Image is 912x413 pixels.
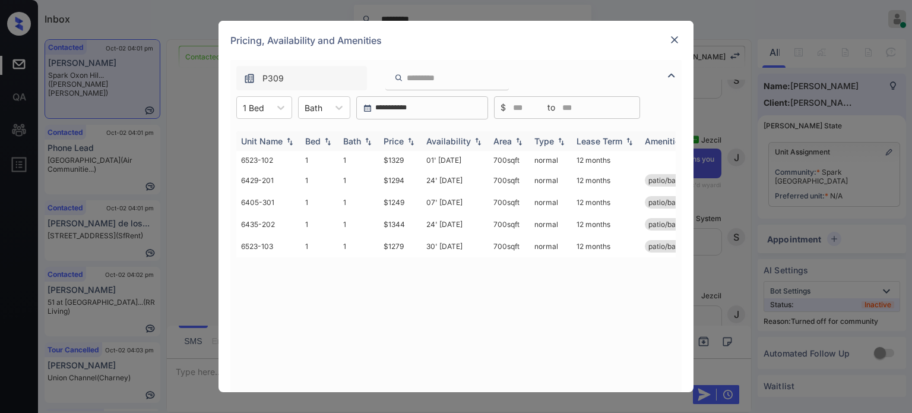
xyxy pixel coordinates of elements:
[422,213,489,235] td: 24' [DATE]
[493,136,512,146] div: Area
[379,151,422,169] td: $1329
[379,213,422,235] td: $1344
[422,169,489,191] td: 24' [DATE]
[300,169,338,191] td: 1
[384,136,404,146] div: Price
[489,151,530,169] td: 700 sqft
[489,191,530,213] td: 700 sqft
[241,136,283,146] div: Unit Name
[236,169,300,191] td: 6429-201
[338,235,379,257] td: 1
[405,137,417,146] img: sorting
[472,137,484,146] img: sorting
[236,213,300,235] td: 6435-202
[623,137,635,146] img: sorting
[648,176,694,185] span: patio/balcony
[489,169,530,191] td: 700 sqft
[572,235,640,257] td: 12 months
[648,198,694,207] span: patio/balcony
[426,136,471,146] div: Availability
[422,235,489,257] td: 30' [DATE]
[555,137,567,146] img: sorting
[530,235,572,257] td: normal
[530,191,572,213] td: normal
[577,136,622,146] div: Lease Term
[530,169,572,191] td: normal
[236,191,300,213] td: 6405-301
[379,191,422,213] td: $1249
[338,191,379,213] td: 1
[305,136,321,146] div: Bed
[422,191,489,213] td: 07' [DATE]
[513,137,525,146] img: sorting
[262,72,284,85] span: P309
[218,21,693,60] div: Pricing, Availability and Amenities
[243,72,255,84] img: icon-zuma
[300,191,338,213] td: 1
[664,68,679,83] img: icon-zuma
[362,137,374,146] img: sorting
[300,213,338,235] td: 1
[422,151,489,169] td: 01' [DATE]
[572,151,640,169] td: 12 months
[534,136,554,146] div: Type
[572,213,640,235] td: 12 months
[343,136,361,146] div: Bath
[379,169,422,191] td: $1294
[645,136,685,146] div: Amenities
[489,213,530,235] td: 700 sqft
[530,151,572,169] td: normal
[648,242,694,251] span: patio/balcony
[379,235,422,257] td: $1279
[394,72,403,83] img: icon-zuma
[338,169,379,191] td: 1
[669,34,680,46] img: close
[572,169,640,191] td: 12 months
[530,213,572,235] td: normal
[338,213,379,235] td: 1
[236,151,300,169] td: 6523-102
[547,101,555,114] span: to
[648,220,694,229] span: patio/balcony
[236,235,300,257] td: 6523-103
[501,101,506,114] span: $
[300,151,338,169] td: 1
[338,151,379,169] td: 1
[572,191,640,213] td: 12 months
[322,137,334,146] img: sorting
[489,235,530,257] td: 700 sqft
[284,137,296,146] img: sorting
[300,235,338,257] td: 1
